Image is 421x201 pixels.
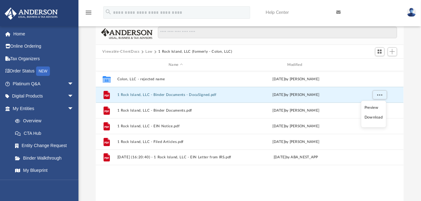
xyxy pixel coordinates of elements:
[372,90,387,100] button: More options
[237,155,354,160] div: [DATE] by ABA_NEST_APP
[102,49,139,55] button: Viewable-ClientDocs
[4,28,83,40] a: Home
[158,27,397,39] input: Search files and folders
[357,62,401,68] div: id
[4,65,83,78] a: Order StatusNEW
[9,152,83,164] a: Binder Walkthrough
[4,90,83,103] a: Digital Productsarrow_drop_down
[117,77,235,81] button: Colon, LLC - rejected name
[67,77,80,90] span: arrow_drop_down
[237,77,354,82] div: [DATE] by [PERSON_NAME]
[4,40,83,53] a: Online Ordering
[9,164,80,177] a: My Blueprint
[145,49,153,55] button: Law
[237,139,354,145] div: [DATE] by [PERSON_NAME]
[407,8,416,17] img: User Pic
[67,102,80,115] span: arrow_drop_down
[237,62,354,68] div: Modified
[85,12,92,16] a: menu
[98,62,114,68] div: id
[9,115,83,127] a: Overview
[3,8,60,20] img: Anderson Advisors Platinum Portal
[96,71,404,201] div: grid
[117,108,235,113] button: 1 Rock Island, LLC - Binder Documents.pdf
[4,52,83,65] a: Tax Organizers
[67,90,80,103] span: arrow_drop_down
[117,62,234,68] div: Name
[364,104,383,111] li: Preview
[4,102,83,115] a: My Entitiesarrow_drop_down
[36,66,50,76] div: NEW
[237,108,354,114] div: [DATE] by [PERSON_NAME]
[9,127,83,140] a: CTA Hub
[85,9,92,16] i: menu
[9,177,83,189] a: Tax Due Dates
[117,124,235,128] button: 1 Rock Island, LLC - EIN Notice.pdf
[364,114,383,121] li: Download
[117,140,235,144] button: 1 Rock Island, LLC - Filed Articles.pdf
[361,101,386,128] ul: More options
[9,140,83,152] a: Entity Change Request
[158,49,232,55] button: 1 Rock Island, LLC (formerly - Colon, LLC)
[117,156,235,160] button: [DATE] (16:20:40) - 1 Rock Island, LLC - EIN Letter from IRS.pdf
[117,93,235,97] button: 1 Rock Island, LLC - Binder Documents - DocuSigned.pdf
[237,124,354,129] div: [DATE] by [PERSON_NAME]
[4,77,83,90] a: Platinum Q&Aarrow_drop_down
[375,47,385,56] button: Switch to Grid View
[388,47,397,56] button: Add
[105,8,112,15] i: search
[237,92,354,98] div: [DATE] by [PERSON_NAME]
